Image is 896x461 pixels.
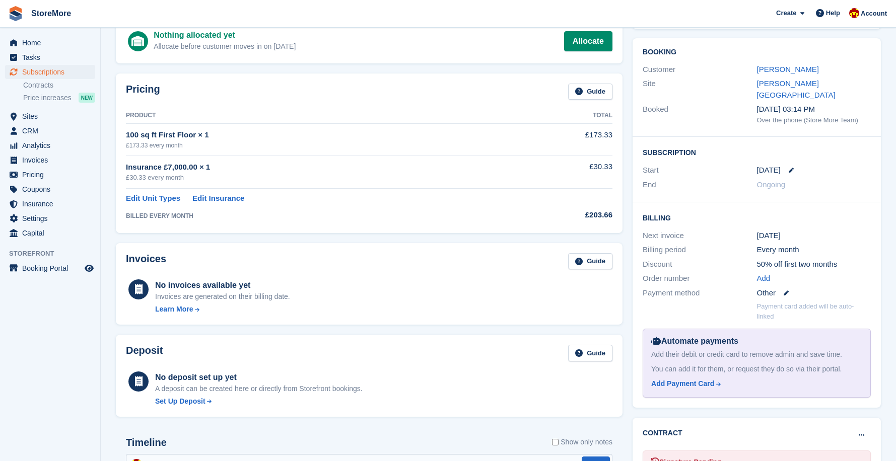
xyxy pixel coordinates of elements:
span: Booking Portal [22,261,83,275]
a: menu [5,36,95,50]
div: Over the phone (Store More Team) [757,115,871,125]
a: Add [757,273,771,284]
span: Capital [22,226,83,240]
div: Set Up Deposit [155,396,205,407]
span: Coupons [22,182,83,196]
span: Insurance [22,197,83,211]
div: Discount [643,259,756,270]
div: Order number [643,273,756,284]
span: Ongoing [757,180,786,189]
div: You can add it for them, or request they do so via their portal. [651,364,862,374]
a: Add Payment Card [651,378,858,389]
a: menu [5,226,95,240]
div: Customer [643,64,756,75]
a: menu [5,65,95,79]
div: Start [643,165,756,176]
div: Automate payments [651,335,862,347]
p: A deposit can be created here or directly from Storefront bookings. [155,383,363,394]
span: Pricing [22,168,83,182]
div: 50% off first two months [757,259,871,270]
a: Allocate [564,31,612,51]
div: Every month [757,244,871,256]
div: [DATE] 03:14 PM [757,104,871,115]
td: £173.33 [521,124,612,156]
th: Total [521,108,612,124]
span: Help [826,8,840,18]
div: No invoices available yet [155,279,290,291]
a: [PERSON_NAME] [757,65,819,73]
div: Payment method [643,287,756,299]
div: Nothing allocated yet [154,29,296,41]
div: BILLED EVERY MONTH [126,211,521,220]
time: 2025-09-05 23:00:00 UTC [757,165,781,176]
a: [PERSON_NAME][GEOGRAPHIC_DATA] [757,79,836,99]
a: Learn More [155,304,290,315]
div: 100 sq ft First Floor × 1 [126,129,521,141]
a: Price increases NEW [23,92,95,103]
h2: Billing [643,212,871,222]
div: No deposit set up yet [155,371,363,383]
img: Store More Team [849,8,859,18]
a: menu [5,153,95,167]
input: Show only notes [552,437,559,447]
a: menu [5,182,95,196]
a: menu [5,50,95,64]
div: [DATE] [757,230,871,242]
span: Account [861,9,887,19]
div: Learn More [155,304,193,315]
div: Site [643,78,756,101]
td: £30.33 [521,156,612,188]
div: Next invoice [643,230,756,242]
p: Payment card added will be auto-linked [757,301,871,321]
h2: Subscription [643,147,871,157]
div: £173.33 every month [126,141,521,150]
a: menu [5,124,95,138]
div: £30.33 every month [126,173,521,183]
div: Other [757,287,871,299]
a: StoreMore [27,5,75,22]
span: Storefront [9,249,100,259]
a: Guide [568,253,612,270]
a: Preview store [83,262,95,274]
a: menu [5,211,95,225]
h2: Invoices [126,253,166,270]
th: Product [126,108,521,124]
span: Tasks [22,50,83,64]
label: Show only notes [552,437,612,447]
a: Edit Insurance [192,193,244,204]
span: CRM [22,124,83,138]
a: menu [5,197,95,211]
a: menu [5,138,95,152]
div: End [643,179,756,191]
span: Subscriptions [22,65,83,79]
h2: Booking [643,48,871,56]
a: Guide [568,345,612,361]
div: Insurance £7,000.00 × 1 [126,162,521,173]
h2: Contract [643,428,682,438]
div: £203.66 [521,209,612,221]
span: Settings [22,211,83,225]
img: stora-icon-8386f47178a22dfd0bd8f6a31ec36ba5ce8667c1dd55bd0f319d3a0aa187defe.svg [8,6,23,21]
span: Analytics [22,138,83,152]
div: Invoices are generated on their billing date. [155,291,290,302]
span: Home [22,36,83,50]
a: Set Up Deposit [155,396,363,407]
div: Billing period [643,244,756,256]
div: NEW [79,93,95,103]
div: Add their debit or credit card to remove admin and save time. [651,349,862,360]
a: Contracts [23,81,95,90]
h2: Pricing [126,84,160,100]
span: Invoices [22,153,83,167]
a: menu [5,261,95,275]
h2: Timeline [126,437,167,448]
div: Booked [643,104,756,125]
span: Price increases [23,93,72,103]
h2: Deposit [126,345,163,361]
span: Sites [22,109,83,123]
a: Guide [568,84,612,100]
div: Add Payment Card [651,378,714,389]
div: Allocate before customer moves in on [DATE] [154,41,296,52]
span: Create [776,8,796,18]
a: menu [5,109,95,123]
a: Edit Unit Types [126,193,180,204]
